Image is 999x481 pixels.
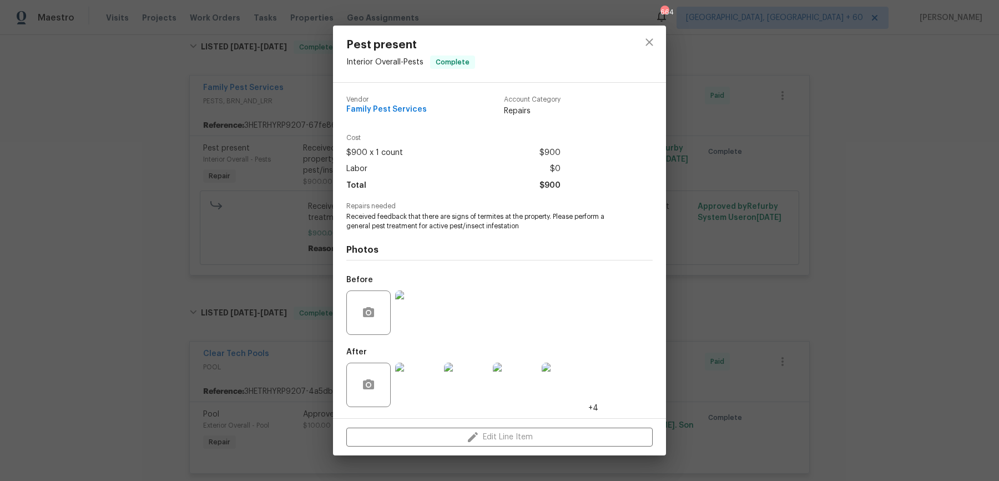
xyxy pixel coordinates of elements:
span: Pest present [346,39,475,51]
span: Family Pest Services [346,106,427,114]
h4: Photos [346,244,653,255]
div: 664 [660,7,668,18]
span: Vendor [346,96,427,103]
span: +4 [588,403,598,414]
span: Cost [346,134,561,142]
span: Complete [431,57,474,68]
span: Repairs [504,106,561,117]
span: $900 [539,178,561,194]
span: Received feedback that there are signs of termites at the property. Please perform a general pest... [346,212,622,231]
span: Interior Overall - Pests [346,58,423,66]
span: $900 [539,145,561,161]
h5: Before [346,276,373,284]
span: Total [346,178,366,194]
button: close [636,29,663,56]
span: Account Category [504,96,561,103]
span: Labor [346,161,367,177]
span: Repairs needed [346,203,653,210]
span: $900 x 1 count [346,145,403,161]
span: $0 [550,161,561,177]
h5: After [346,348,367,356]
